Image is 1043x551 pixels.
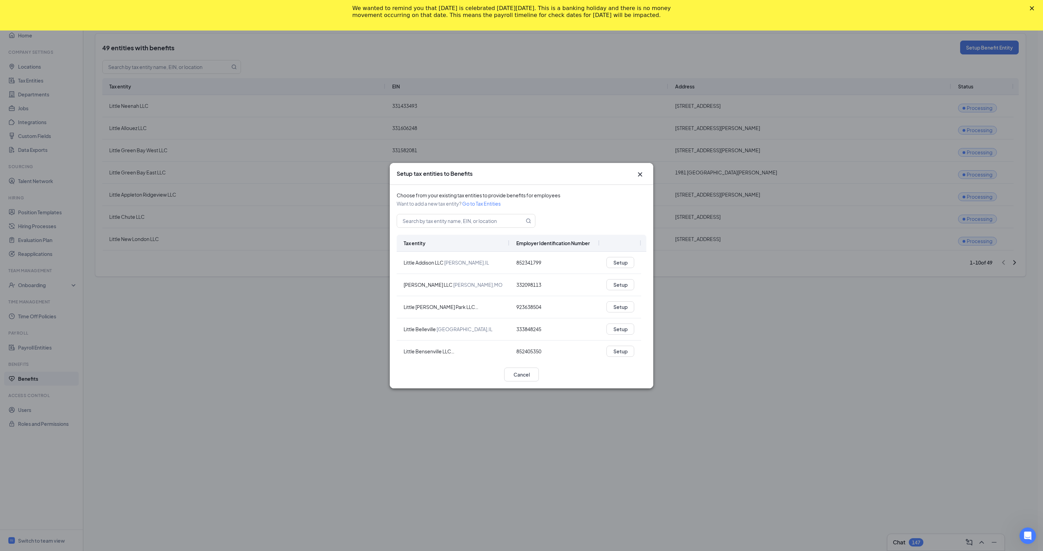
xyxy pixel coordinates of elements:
div: Close [1030,6,1037,10]
a: Go to Tax Entities [462,200,501,207]
button: Close [634,170,646,179]
span: [GEOGRAPHIC_DATA] , IL [437,326,492,332]
div: [PERSON_NAME] LLC [404,281,502,288]
div: Want to add a new tax entity? [397,200,646,207]
input: Search by tax entity name, EIN, or location [397,214,516,227]
div: We wanted to remind you that [DATE] is celebrated [DATE][DATE]. This is a banking holiday and the... [352,5,680,19]
button: Setup [606,324,634,335]
span: 333848245 [516,326,541,332]
span: 332098113 [516,282,541,288]
span: [PERSON_NAME] , IL [444,259,489,266]
span: 852405350 [516,348,541,354]
button: Cancel [504,368,539,381]
span: 923638504 [516,304,541,310]
iframe: Intercom live chat [1019,527,1036,544]
svg: MagnifyingGlass [526,218,531,224]
div: Choose from your existing tax entities to provide benefits for employees [397,192,646,199]
div: Little Belleville [404,326,492,333]
span: [PERSON_NAME] , MO [453,282,502,288]
button: Setup [606,279,634,290]
span: Tax entity [404,240,425,246]
button: Setup [606,346,634,357]
div: Little Bensenville LLC [404,348,502,355]
button: Setup [606,257,634,268]
div: Little Addison LLC [404,259,489,266]
div: Little [PERSON_NAME] Park LLC [404,303,502,310]
span: Employer Identification Number [516,240,590,246]
svg: Cross [636,170,644,179]
button: Setup [606,301,634,312]
span: 852341799 [516,259,541,266]
h3: Setup tax entities to Benefits [397,170,473,178]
